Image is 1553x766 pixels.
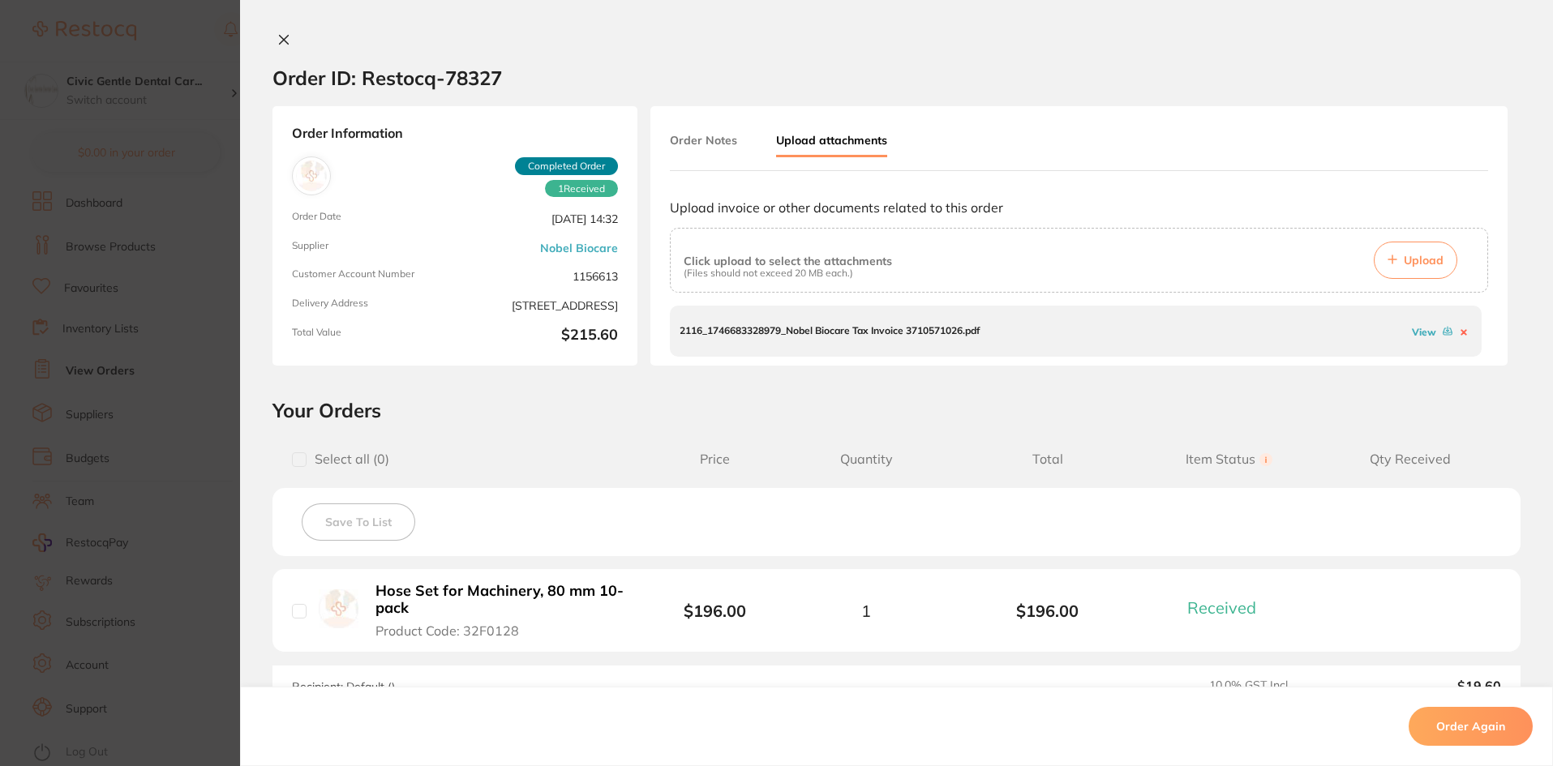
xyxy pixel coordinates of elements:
[545,180,618,198] span: Received
[1362,678,1501,693] output: $19.60
[292,126,618,143] strong: Order Information
[1412,326,1436,338] a: View
[775,451,957,467] span: Quantity
[302,503,415,541] button: Save To List
[461,211,618,227] span: [DATE] 14:32
[670,126,737,155] button: Order Notes
[292,679,395,694] span: Recipient: Default ( )
[684,267,892,279] p: (Files should not exceed 20 MB each.)
[375,623,519,638] span: Product Code: 32F0128
[1319,451,1501,467] span: Qty Received
[776,126,887,157] button: Upload attachments
[670,200,1488,215] p: Upload invoice or other documents related to this order
[292,211,448,227] span: Order Date
[654,451,775,467] span: Price
[1404,253,1444,267] span: Upload
[861,601,871,620] span: 1
[1139,451,1320,467] span: Item Status
[272,398,1521,422] h2: Your Orders
[319,589,358,629] img: Hose Set for Machinery, 80 mm 10-pack
[292,240,448,256] span: Supplier
[1409,707,1533,746] button: Order Again
[957,451,1139,467] span: Total
[292,268,448,285] span: Customer Account Number
[684,601,746,621] b: $196.00
[371,582,631,639] button: Hose Set for Machinery, 80 mm 10-pack Product Code: 32F0128
[540,242,618,255] a: Nobel Biocare
[1209,678,1349,693] span: 10.0 % GST Incl.
[515,157,618,175] span: Completed Order
[272,66,502,90] h2: Order ID: Restocq- 78327
[680,325,980,336] p: 2116_1746683328979_Nobel Biocare Tax Invoice 3710571026.pdf
[292,297,448,314] span: Delivery Address
[461,268,618,285] span: 1156613
[1182,597,1276,618] button: Received
[461,327,618,346] b: $215.60
[1374,242,1457,279] button: Upload
[292,327,448,346] span: Total Value
[1187,597,1256,618] span: Received
[307,451,389,467] span: Select all ( 0 )
[461,297,618,314] span: [STREET_ADDRESS]
[375,583,626,616] b: Hose Set for Machinery, 80 mm 10-pack
[957,601,1139,620] b: $196.00
[296,160,327,191] img: Nobel Biocare
[684,255,892,267] p: Click upload to select the attachments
